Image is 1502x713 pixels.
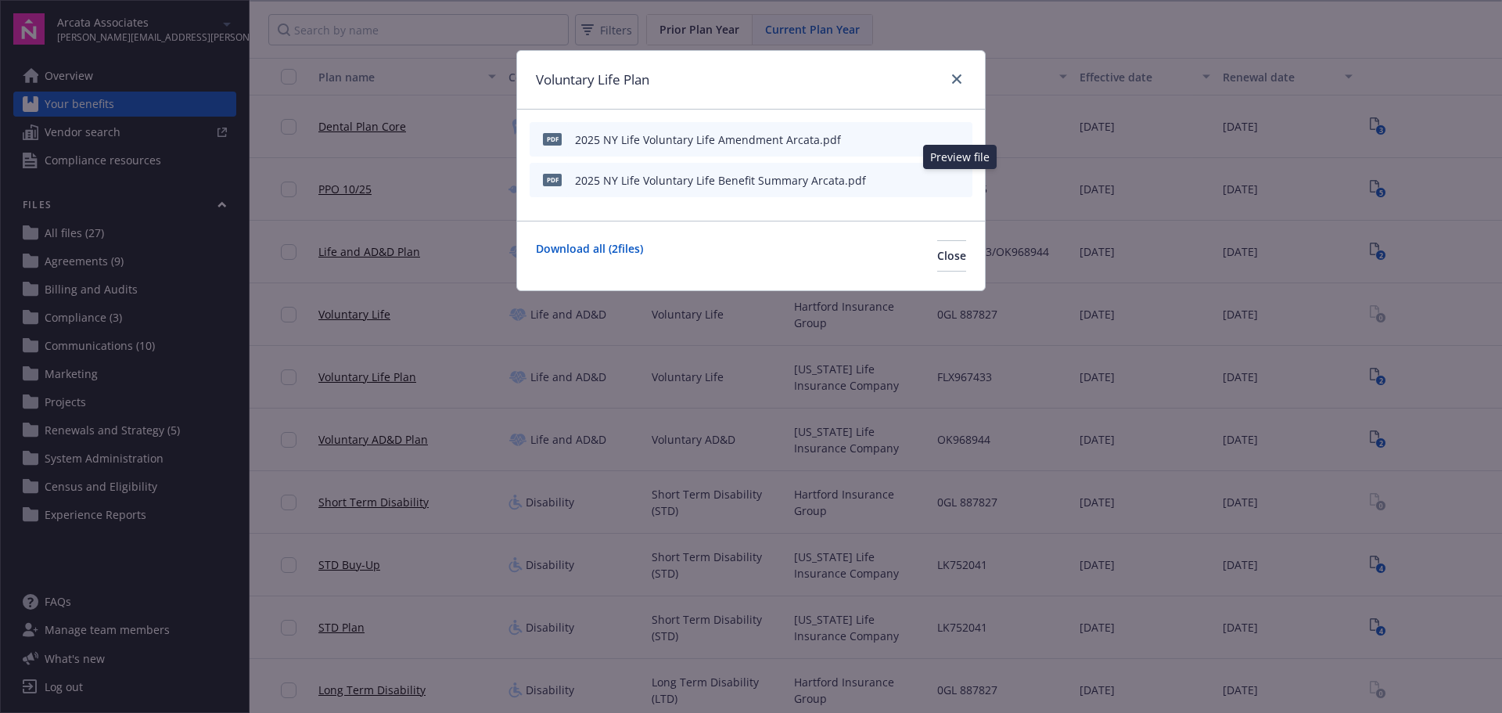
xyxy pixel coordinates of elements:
[575,172,866,189] div: 2025 NY Life Voluntary Life Benefit Summary Arcata.pdf
[927,131,940,148] button: download file
[575,131,841,148] div: 2025 NY Life Voluntary Life Amendment Arcata.pdf
[937,240,966,272] button: Close
[536,70,649,90] h1: Voluntary Life Plan
[952,172,966,189] button: preview file
[947,70,966,88] a: close
[923,145,997,169] div: Preview file
[952,131,966,148] button: preview file
[937,248,966,263] span: Close
[927,172,940,189] button: download file
[543,174,562,185] span: pdf
[543,133,562,145] span: pdf
[536,240,643,272] a: Download all ( 2 files)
